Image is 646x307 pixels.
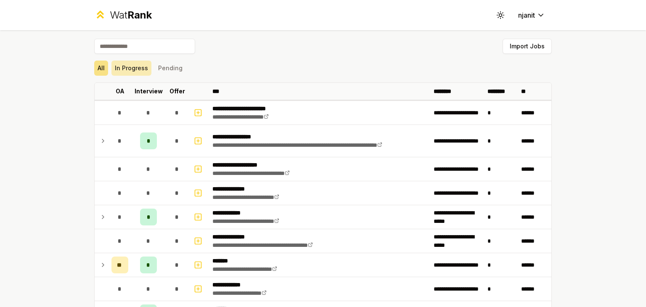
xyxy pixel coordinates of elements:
button: All [94,61,108,76]
button: Import Jobs [503,39,552,54]
div: Wat [110,8,152,22]
span: njanit [518,10,535,20]
button: In Progress [111,61,151,76]
button: Pending [155,61,186,76]
span: Rank [127,9,152,21]
p: OA [116,87,124,95]
p: Interview [135,87,163,95]
button: njanit [511,8,552,23]
a: WatRank [94,8,152,22]
p: Offer [169,87,185,95]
